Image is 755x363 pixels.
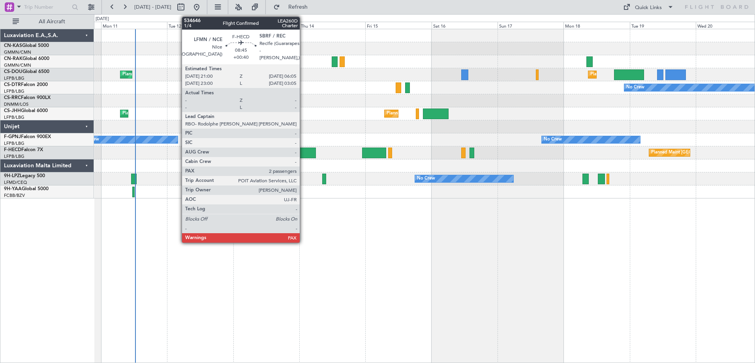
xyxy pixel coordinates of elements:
a: FCBB/BZV [4,193,25,198]
a: LFPB/LBG [4,153,24,159]
a: CS-DOUGlobal 6500 [4,69,49,74]
a: CN-KASGlobal 5000 [4,43,49,48]
div: Tue 12 [167,22,233,29]
div: No Crew [417,173,435,185]
div: Planned Maint [GEOGRAPHIC_DATA] ([GEOGRAPHIC_DATA]) [590,69,715,80]
a: GMMN/CMN [4,49,31,55]
div: Planned Maint [GEOGRAPHIC_DATA] ([GEOGRAPHIC_DATA]) [122,108,247,120]
div: Planned Maint [GEOGRAPHIC_DATA] ([GEOGRAPHIC_DATA]) [387,108,511,120]
div: Tue 19 [630,22,696,29]
a: CS-JHHGlobal 6000 [4,109,48,113]
a: CS-RRCFalcon 900LX [4,95,51,100]
div: No Crew [626,82,644,94]
div: Sat 16 [432,22,498,29]
div: Thu 14 [299,22,365,29]
a: 9H-YAAGlobal 5000 [4,187,49,191]
a: LFPB/LBG [4,114,24,120]
span: [DATE] - [DATE] [134,4,171,11]
a: F-GPNJFalcon 900EX [4,135,51,139]
input: Trip Number [24,1,69,13]
div: Planned Maint Sofia [257,82,297,94]
span: CN-KAS [4,43,22,48]
span: 9H-YAA [4,187,22,191]
span: CS-RRC [4,95,21,100]
span: CS-JHH [4,109,21,113]
button: All Aircraft [9,15,86,28]
div: Mon 18 [563,22,629,29]
a: GMMN/CMN [4,62,31,68]
span: CS-DTR [4,82,21,87]
a: CS-DTRFalcon 2000 [4,82,48,87]
span: 9H-LPZ [4,174,20,178]
a: 9H-LPZLegacy 500 [4,174,45,178]
div: No Crew [544,134,562,146]
span: F-HECD [4,148,21,152]
div: Mon 11 [101,22,167,29]
a: LFPB/LBG [4,140,24,146]
span: All Aircraft [21,19,83,24]
a: LFMD/CEQ [4,180,27,185]
div: Planned Maint [GEOGRAPHIC_DATA] ([GEOGRAPHIC_DATA]) [122,69,247,80]
button: Quick Links [619,1,678,13]
a: F-HECDFalcon 7X [4,148,43,152]
div: Quick Links [635,4,662,12]
span: CN-RAK [4,56,23,61]
span: Refresh [282,4,315,10]
a: DNMM/LOS [4,101,28,107]
div: Sun 17 [498,22,563,29]
a: CN-RAKGlobal 6000 [4,56,49,61]
div: Wed 13 [233,22,299,29]
span: F-GPNJ [4,135,21,139]
div: Fri 15 [365,22,431,29]
div: [DATE] [96,16,109,22]
button: Refresh [270,1,317,13]
a: LFPB/LBG [4,88,24,94]
span: CS-DOU [4,69,23,74]
a: LFPB/LBG [4,75,24,81]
